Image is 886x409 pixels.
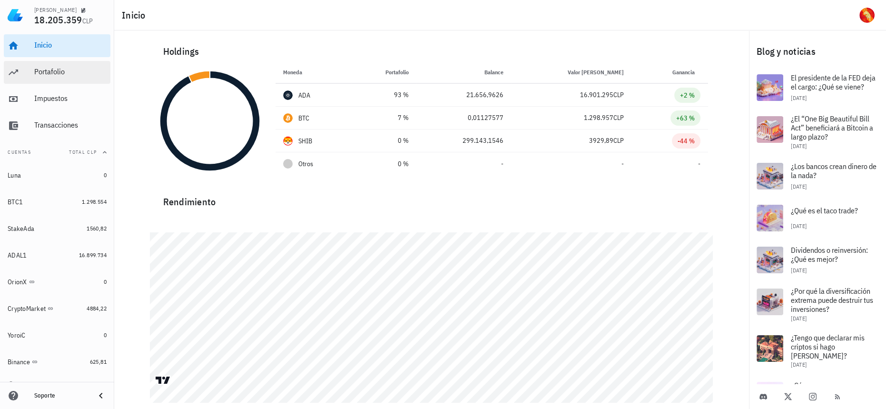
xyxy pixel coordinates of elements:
[34,67,107,76] div: Portafolio
[8,198,23,206] div: BTC1
[791,267,807,274] span: [DATE]
[589,136,613,145] span: 3929,89
[749,328,886,374] a: ¿Tengo que declarar mis criptos si hago [PERSON_NAME]? [DATE]
[87,305,107,312] span: 4884,22
[424,113,503,123] div: 0,01127577
[34,13,82,26] span: 18.205.359
[791,245,868,264] span: Dividendos o reinversión: ¿Qué es mejor?
[283,136,293,146] div: SHIB-icon
[4,61,110,84] a: Portafolio
[359,136,409,146] div: 0 %
[680,90,695,100] div: +2 %
[791,361,807,368] span: [DATE]
[672,69,700,76] span: Ganancia
[4,217,110,240] a: StakeAda 1560,82
[698,160,700,168] span: -
[749,155,886,197] a: ¿Los bancos crean dinero de la nada? [DATE]
[155,376,171,385] a: Charting by TradingView
[4,141,110,164] button: CuentasTotal CLP
[791,161,876,180] span: ¿Los bancos crean dinero de la nada?
[122,8,149,23] h1: Inicio
[156,36,708,67] div: Holdings
[359,113,409,123] div: 7 %
[8,8,23,23] img: LedgiFi
[676,113,695,123] div: +63 %
[791,286,873,314] span: ¿Por qué la diversificación extrema puede destruir tus inversiones?
[501,160,503,168] span: -
[8,358,30,366] div: Binance
[283,90,293,100] div: ADA-icon
[104,278,107,285] span: 0
[613,113,624,122] span: CLP
[283,113,293,123] div: BTC-icon
[10,381,60,387] span: agregar cuenta
[104,171,107,179] span: 0
[791,142,807,150] span: [DATE]
[298,113,310,123] div: BTC
[613,90,624,99] span: CLP
[678,136,695,146] div: -44 %
[791,333,865,360] span: ¿Tengo que declarar mis criptos si hago [PERSON_NAME]?
[8,251,27,259] div: ADAL1
[4,164,110,187] a: Luna 0
[4,114,110,137] a: Transacciones
[791,114,873,141] span: ¿El “One Big Beautiful Bill Act” beneficiará a Bitcoin a largo plazo?
[298,136,313,146] div: SHIB
[34,94,107,103] div: Impuestos
[82,17,93,25] span: CLP
[4,350,110,373] a: Binance 625,81
[4,34,110,57] a: Inicio
[8,331,26,339] div: YoroiC
[104,331,107,339] span: 0
[156,187,708,209] div: Rendimiento
[6,379,64,389] button: agregar cuenta
[424,136,503,146] div: 299.143,1546
[580,90,613,99] span: 16.901.295
[4,244,110,267] a: ADAL1 16.899.734
[424,90,503,100] div: 21.656,9626
[82,198,107,205] span: 1.298.554
[749,109,886,155] a: ¿El “One Big Beautiful Bill Act” beneficiará a Bitcoin a largo plazo? [DATE]
[749,197,886,239] a: ¿Qué es el taco trade? [DATE]
[749,36,886,67] div: Blog y noticias
[791,94,807,101] span: [DATE]
[8,171,21,180] div: Luna
[791,206,858,215] span: ¿Qué es el taco trade?
[352,61,417,84] th: Portafolio
[276,61,352,84] th: Moneda
[79,251,107,259] span: 16.899.734
[8,225,34,233] div: StakeAda
[859,8,875,23] div: avatar
[416,61,511,84] th: Balance
[4,270,110,293] a: OrionX 0
[34,392,88,399] div: Soporte
[791,73,876,91] span: El presidente de la FED deja el cargo: ¿Qué se viene?
[749,239,886,281] a: Dividendos o reinversión: ¿Qué es mejor? [DATE]
[621,160,624,168] span: -
[4,324,110,347] a: YoroiC 0
[4,297,110,320] a: CryptoMarket 4884,22
[34,6,77,14] div: [PERSON_NAME]
[749,281,886,328] a: ¿Por qué la diversificación extrema puede destruir tus inversiones? [DATE]
[87,225,107,232] span: 1560,82
[791,222,807,229] span: [DATE]
[359,159,409,169] div: 0 %
[791,315,807,322] span: [DATE]
[69,149,97,155] span: Total CLP
[8,305,46,313] div: CryptoMarket
[90,358,107,365] span: 625,81
[34,120,107,130] div: Transacciones
[298,90,311,100] div: ADA
[791,183,807,190] span: [DATE]
[749,67,886,109] a: El presidente de la FED deja el cargo: ¿Qué se viene? [DATE]
[298,159,313,169] span: Otros
[359,90,409,100] div: 93 %
[4,190,110,213] a: BTC1 1.298.554
[8,278,27,286] div: OrionX
[511,61,631,84] th: Valor [PERSON_NAME]
[4,88,110,110] a: Impuestos
[584,113,613,122] span: 1.298.957
[34,40,107,50] div: Inicio
[613,136,624,145] span: CLP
